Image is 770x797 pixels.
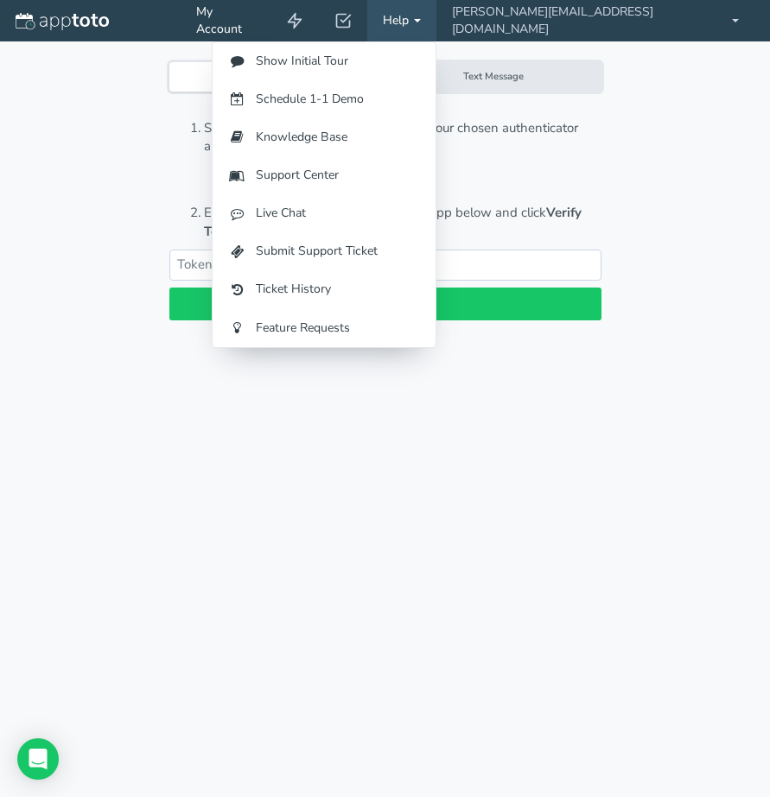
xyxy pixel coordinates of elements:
div: Authenticator App [169,62,385,92]
a: Show Initial Tour [213,42,436,80]
a: Knowledge Base [213,118,436,156]
a: Support Center [213,156,436,194]
b: Verify Token [204,204,582,239]
li: Enter the token from the authenticator app below and click . [204,204,601,241]
input: Token [169,250,601,280]
a: Feature Requests [213,309,436,347]
div: Open Intercom Messenger [17,738,59,780]
a: Ticket History [213,270,436,308]
a: Schedule 1-1 Demo [213,80,436,118]
div: Text Message [385,62,601,92]
img: logo-apptoto--white.svg [16,13,109,30]
li: Scan the QR code below or enter into your chosen authenticator app to generate a token. [204,119,601,156]
a: Live Chat [213,194,436,232]
button: Verify Token [169,288,601,321]
a: Submit Support Ticket [213,232,436,270]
